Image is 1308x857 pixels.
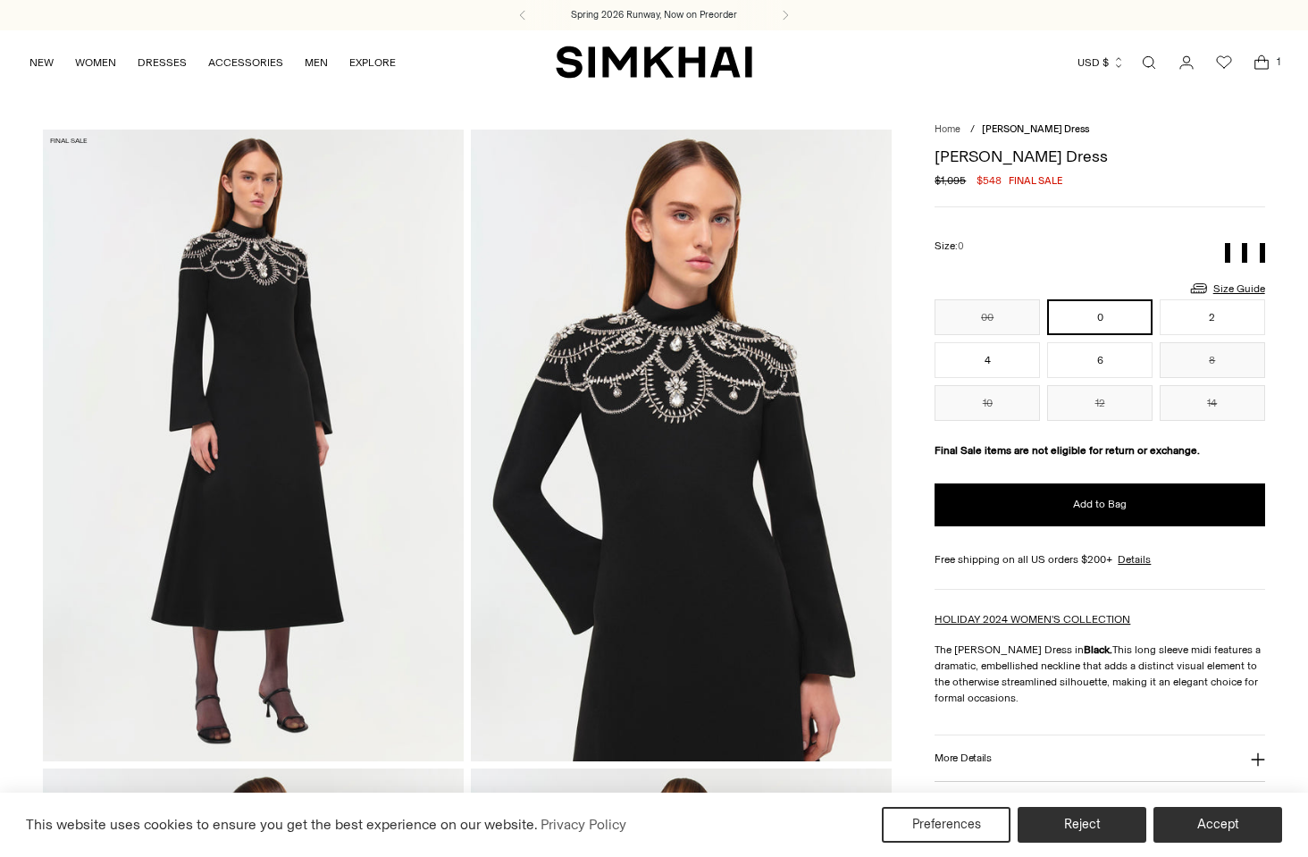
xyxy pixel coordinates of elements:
button: Add to Bag [935,483,1264,526]
a: Home [935,123,960,135]
button: 14 [1160,385,1265,421]
button: 4 [935,342,1040,378]
a: Go to the account page [1169,45,1204,80]
span: $548 [977,172,1002,189]
a: Open cart modal [1244,45,1279,80]
button: Accept [1153,807,1282,843]
button: Reject [1018,807,1146,843]
button: Shipping & Returns [935,782,1264,828]
span: Add to Bag [1073,497,1127,512]
strong: Final Sale items are not eligible for return or exchange. [935,444,1200,457]
div: / [970,122,975,138]
label: Size: [935,238,964,255]
a: NEW [29,43,54,82]
span: 0 [958,240,964,252]
p: The [PERSON_NAME] Dress in This long sleeve midi features a dramatic, embellished neckline that a... [935,642,1264,706]
button: 6 [1047,342,1153,378]
strong: Black. [1084,643,1112,656]
img: Odetta Dress [471,130,892,760]
a: Wishlist [1206,45,1242,80]
span: [PERSON_NAME] Dress [982,123,1089,135]
button: 8 [1160,342,1265,378]
button: 2 [1160,299,1265,335]
a: Privacy Policy (opens in a new tab) [538,811,629,838]
button: USD $ [1077,43,1125,82]
a: SIMKHAI [556,45,752,80]
img: Odetta Dress [43,130,464,760]
span: 1 [1270,54,1287,70]
h3: More Details [935,752,991,764]
a: HOLIDAY 2024 WOMEN'S COLLECTION [935,613,1130,626]
a: WOMEN [75,43,116,82]
button: Preferences [882,807,1010,843]
s: $1,095 [935,172,966,189]
div: Free shipping on all US orders $200+ [935,551,1264,567]
button: 12 [1047,385,1153,421]
button: 00 [935,299,1040,335]
a: ACCESSORIES [208,43,283,82]
a: DRESSES [138,43,187,82]
a: Open search modal [1131,45,1167,80]
h1: [PERSON_NAME] Dress [935,148,1264,164]
button: 0 [1047,299,1153,335]
a: MEN [305,43,328,82]
a: EXPLORE [349,43,396,82]
span: This website uses cookies to ensure you get the best experience on our website. [26,816,538,833]
nav: breadcrumbs [935,122,1264,138]
a: Size Guide [1188,277,1265,299]
button: More Details [935,735,1264,781]
a: Details [1118,551,1151,567]
button: 10 [935,385,1040,421]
